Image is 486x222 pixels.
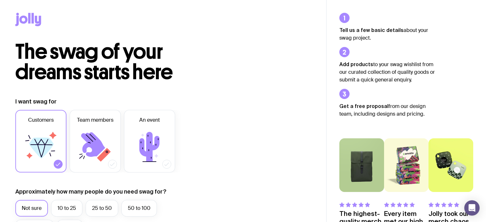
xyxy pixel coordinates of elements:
[339,27,404,33] strong: Tell us a few basic details
[15,188,166,195] label: Approximately how many people do you need swag for?
[121,200,157,217] label: 50 to 100
[15,200,48,217] label: Not sure
[339,61,373,67] strong: Add products
[339,26,435,42] p: about your swag project.
[339,103,389,109] strong: Get a free proposal
[86,200,118,217] label: 25 to 50
[339,102,435,118] p: from our design team, including designs and pricing.
[51,200,82,217] label: 10 to 25
[139,116,160,124] span: An event
[15,98,57,105] label: I want swag for
[339,60,435,84] p: to your swag wishlist from our curated collection of quality goods or submit a quick general enqu...
[464,200,480,216] div: Open Intercom Messenger
[77,116,113,124] span: Team members
[28,116,54,124] span: Customers
[15,39,173,85] span: The swag of your dreams starts here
